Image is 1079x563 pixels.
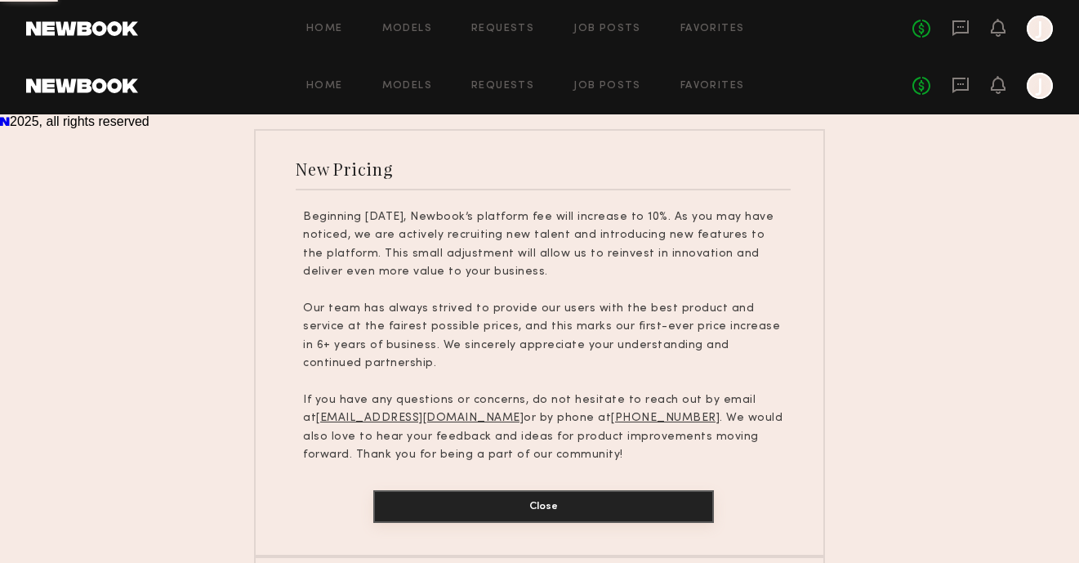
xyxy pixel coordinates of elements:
button: Close [373,490,714,523]
div: New Pricing [296,158,393,180]
a: Favorites [680,81,745,92]
a: Models [382,81,432,92]
a: Home [306,24,343,34]
a: J [1027,73,1053,99]
a: Requests [471,24,534,34]
p: Beginning [DATE], Newbook’s platform fee will increase to 10%. As you may have noticed, we are ac... [303,208,783,282]
span: 2025, all rights reserved [10,114,149,128]
a: Job Posts [573,81,641,92]
u: [PHONE_NUMBER] [611,413,720,423]
a: Requests [471,81,534,92]
a: Job Posts [573,24,641,34]
p: Our team has always strived to provide our users with the best product and service at the fairest... [303,300,783,373]
p: If you have any questions or concerns, do not hesitate to reach out by email at or by phone at . ... [303,391,783,465]
a: J [1027,16,1053,42]
a: Models [382,24,432,34]
a: Favorites [680,24,745,34]
u: [EMAIL_ADDRESS][DOMAIN_NAME] [316,413,524,423]
a: Home [306,81,343,92]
